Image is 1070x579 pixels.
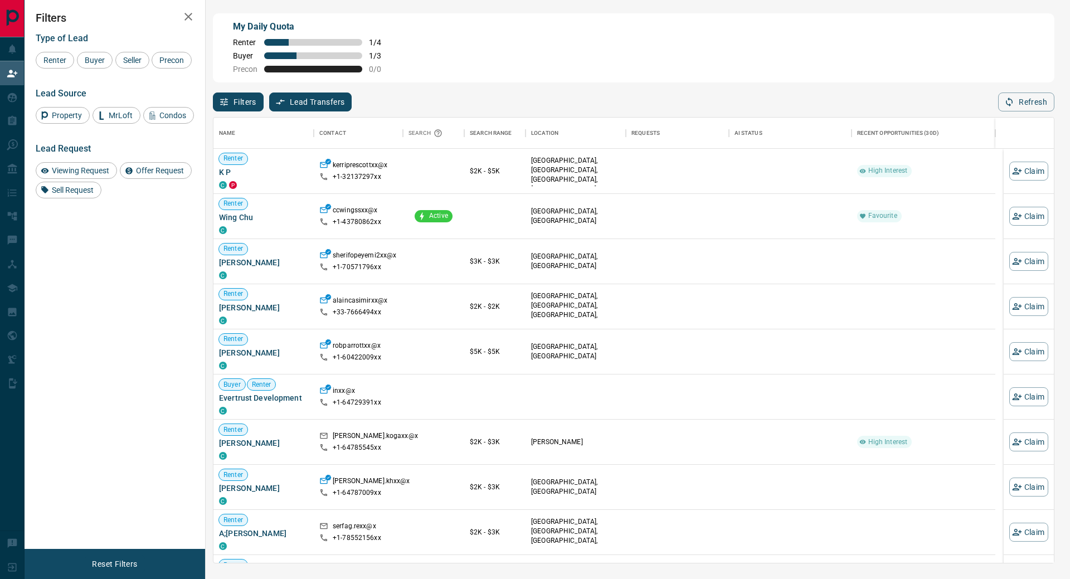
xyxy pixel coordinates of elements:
div: Seller [115,52,149,69]
p: Midtown | Central [531,291,620,330]
span: Renter [219,244,247,254]
span: MrLoft [105,111,137,120]
span: High Interest [864,166,912,176]
div: condos.ca [219,542,227,550]
p: +33- 7666494xx [333,308,381,317]
p: $2K - $3K [470,482,520,492]
div: Property [36,107,90,124]
div: Requests [631,118,660,149]
div: AI Status [735,118,762,149]
span: [PERSON_NAME] [219,347,308,358]
button: Claim [1009,523,1048,542]
div: Name [219,118,236,149]
div: Location [531,118,558,149]
button: Claim [1009,207,1048,226]
p: $2K - $2K [470,301,520,312]
span: Wing Chu [219,212,308,223]
div: Contact [314,118,403,149]
p: sherifopeyemi2xx@x [333,251,396,262]
p: $2K - $3K [470,437,520,447]
button: Filters [213,93,264,111]
div: Condos [143,107,194,124]
button: Claim [1009,342,1048,361]
p: +1- 70571796xx [333,262,381,272]
span: Buyer [81,56,109,65]
span: Lead Request [36,143,91,154]
p: +1- 64729391xx [333,398,381,407]
span: Viewing Request [48,166,113,175]
p: [PERSON_NAME].khxx@x [333,476,410,488]
div: condos.ca [219,362,227,369]
p: $3K - $3K [470,256,520,266]
span: Renter [219,154,247,163]
span: Precon [155,56,188,65]
span: [PERSON_NAME] [219,437,308,449]
span: 1 / 4 [369,38,393,47]
div: Sell Request [36,182,101,198]
button: Lead Transfers [269,93,352,111]
button: Claim [1009,162,1048,181]
h2: Filters [36,11,194,25]
div: condos.ca [219,497,227,505]
div: Requests [626,118,729,149]
span: Renter [233,38,257,47]
p: [GEOGRAPHIC_DATA], [GEOGRAPHIC_DATA] [531,207,620,226]
span: Renter [219,561,247,570]
p: +1- 60422009xx [333,353,381,362]
span: Property [48,111,86,120]
p: +1- 32137297xx [333,172,381,182]
div: condos.ca [219,271,227,279]
div: condos.ca [219,226,227,234]
p: North York [531,517,620,556]
div: Precon [152,52,192,69]
span: Active [425,211,453,221]
div: condos.ca [219,407,227,415]
div: condos.ca [219,181,227,189]
span: 0 / 0 [369,65,393,74]
span: Renter [219,425,247,435]
button: Claim [1009,387,1048,406]
span: Favourite [864,211,902,221]
span: Renter [219,199,247,208]
div: Contact [319,118,346,149]
p: +1- 64787009xx [333,488,381,498]
button: Claim [1009,252,1048,271]
p: $5K - $5K [470,347,520,357]
p: [PERSON_NAME] [531,437,620,447]
span: Offer Request [132,166,188,175]
button: Claim [1009,478,1048,497]
span: Renter [40,56,70,65]
div: condos.ca [219,452,227,460]
span: Evertrust Development [219,392,308,403]
button: Refresh [998,93,1054,111]
span: Renter [219,470,247,480]
div: Search Range [470,118,512,149]
p: [GEOGRAPHIC_DATA], [GEOGRAPHIC_DATA] [531,342,620,361]
span: K P [219,167,308,178]
span: Precon [233,65,257,74]
span: [PERSON_NAME] [219,483,308,494]
span: A;[PERSON_NAME] [219,528,308,539]
p: +1- 78552156xx [333,533,381,543]
span: Renter [219,289,247,299]
p: alaincasimirxx@x [333,296,387,308]
span: Buyer [219,380,245,390]
span: 1 / 3 [369,51,393,60]
span: Lead Source [36,88,86,99]
span: Sell Request [48,186,98,194]
p: ccwingssxx@x [333,206,378,217]
div: property.ca [229,181,237,189]
span: Buyer [233,51,257,60]
span: [PERSON_NAME] [219,302,308,313]
span: Type of Lead [36,33,88,43]
span: Renter [247,380,276,390]
button: Reset Filters [85,554,144,573]
p: +1- 43780862xx [333,217,381,227]
p: [GEOGRAPHIC_DATA], [GEOGRAPHIC_DATA] [531,252,620,271]
p: [PERSON_NAME].kogaxx@x [333,431,418,443]
div: AI Status [729,118,852,149]
p: $2K - $3K [470,527,520,537]
div: Buyer [77,52,113,69]
span: [PERSON_NAME] [219,257,308,268]
button: Claim [1009,297,1048,316]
